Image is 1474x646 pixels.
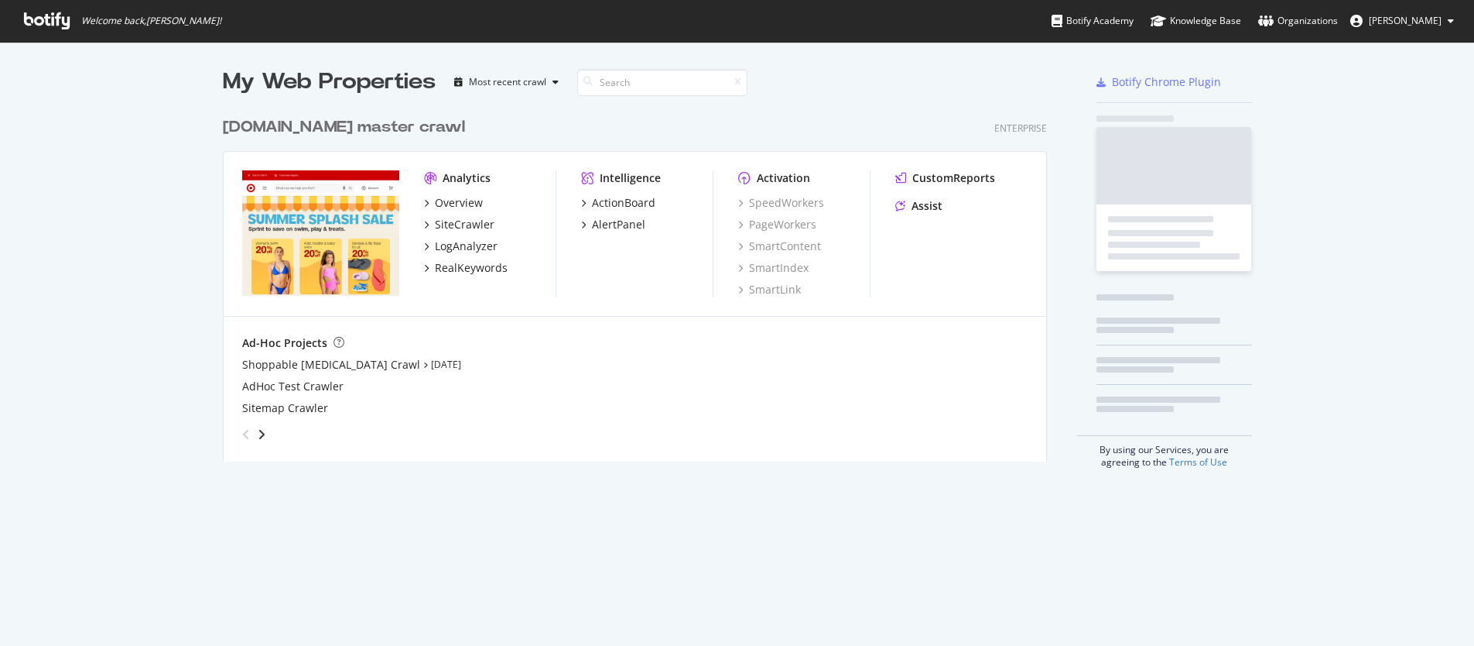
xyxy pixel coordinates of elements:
span: Tiffany Nguyen [1369,14,1442,27]
div: By using our Services, you are agreeing to the [1077,435,1252,469]
div: Ad-Hoc Projects [242,335,327,351]
button: Most recent crawl [448,70,565,94]
div: Botify Chrome Plugin [1112,74,1221,90]
div: [DOMAIN_NAME] master crawl [223,116,465,139]
a: [DATE] [431,358,461,371]
div: Knowledge Base [1151,13,1241,29]
input: Search [577,69,747,96]
a: AdHoc Test Crawler [242,379,344,394]
div: Assist [911,198,942,214]
a: SmartContent [738,239,821,254]
div: RealKeywords [435,260,508,276]
div: ActionBoard [592,195,655,211]
a: Botify Chrome Plugin [1096,74,1221,90]
button: [PERSON_NAME] [1338,9,1466,33]
img: www.target.com [242,170,399,296]
div: My Web Properties [223,67,436,98]
a: RealKeywords [424,260,508,276]
span: Welcome back, [PERSON_NAME] ! [81,15,221,27]
div: Intelligence [600,170,661,186]
a: Terms of Use [1169,455,1227,469]
div: Enterprise [994,122,1047,135]
a: SmartIndex [738,260,809,276]
div: LogAnalyzer [435,239,498,254]
a: PageWorkers [738,217,816,232]
div: Organizations [1258,13,1338,29]
div: Analytics [443,170,491,186]
div: grid [223,98,1059,462]
div: Overview [435,195,483,211]
a: Sitemap Crawler [242,400,328,416]
a: AlertPanel [581,217,645,232]
a: [DOMAIN_NAME] master crawl [223,116,471,139]
a: Shoppable [MEDICAL_DATA] Crawl [242,357,420,373]
div: CustomReports [912,170,995,186]
div: SiteCrawler [435,217,494,232]
div: angle-left [236,422,256,447]
div: Most recent crawl [469,77,546,87]
a: ActionBoard [581,195,655,211]
a: SpeedWorkers [738,195,824,211]
a: SmartLink [738,282,801,297]
a: SiteCrawler [424,217,494,232]
a: CustomReports [895,170,995,186]
a: Assist [895,198,942,214]
div: Activation [757,170,810,186]
a: LogAnalyzer [424,239,498,254]
a: Overview [424,195,483,211]
div: AlertPanel [592,217,645,232]
div: angle-right [256,427,267,442]
div: Botify Academy [1052,13,1134,29]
